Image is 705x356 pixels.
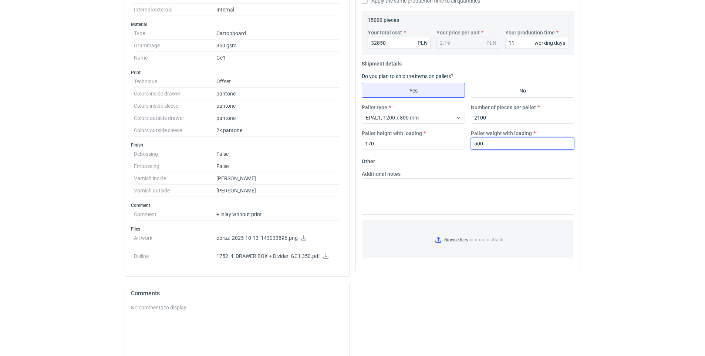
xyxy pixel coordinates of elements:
input: 0 [368,37,431,49]
dt: Colors outside sleeve [134,124,216,137]
dd: Offset [216,75,340,88]
dd: Internal [216,4,340,16]
span: EPAL1, 1200 x 800 mm [366,115,419,121]
dt: Technique [134,75,216,88]
dt: Colors outside drawer [134,112,216,124]
dt: Colors inside sleeve [134,100,216,112]
dt: Type [134,27,216,40]
dd: Cartonboard [216,27,340,40]
dd: Gc1 [216,52,340,64]
dd: 2x pantone [216,124,340,137]
dd: [PERSON_NAME] [216,172,340,185]
h2: Comments [131,289,343,298]
dt: Varnish inside [134,172,216,185]
dt: Artwork [134,232,216,250]
div: PLN [418,39,428,47]
dd: False [216,160,340,172]
p: obraz_2025-10-13_143033896.png [216,235,340,242]
dd: pantone [216,112,340,124]
h3: Finish [131,142,343,148]
dt: Grammage [134,40,216,52]
label: Pallet weight with loading [471,130,532,137]
label: Number of pieces per pallet [471,104,536,111]
label: Pallet height with loading [362,130,422,137]
legend: 15000 pieces [368,14,399,23]
label: or drop to attach [362,221,574,259]
label: Your total cost [368,29,402,36]
div: No comments to display [131,304,343,311]
dd: False [216,148,340,160]
div: working days [534,39,565,47]
dd: 350 gsm [216,40,340,52]
dd: [PERSON_NAME] [216,185,340,197]
label: Additional notes [362,170,401,178]
dt: Debossing [134,148,216,160]
input: 0 [505,37,568,49]
label: Yes [362,83,465,98]
h3: Files [131,226,343,232]
dt: Dieline [134,250,216,265]
label: Pallet type [362,104,387,111]
p: 1752_4_DRAWER BOX + Divider_GC1 350.pdf [216,253,340,260]
dt: Comment [134,208,216,221]
dt: Varnish outside [134,185,216,197]
h3: Print [131,70,343,75]
dt: Colors inside drawer [134,88,216,100]
label: Your production time [505,29,555,36]
h3: Material [131,21,343,27]
dt: Name [134,52,216,64]
dd: pantone [216,100,340,112]
input: 0 [362,138,465,150]
h3: Comment [131,202,343,208]
dd: + inlay without print [216,208,340,221]
input: 0 [471,112,574,124]
input: 0 [471,138,574,150]
dt: Internal/external [134,4,216,16]
legend: Shipment details [362,58,402,67]
label: No [471,83,574,98]
label: Do you plan to ship the items on pallets? [362,73,453,79]
div: PLN [486,39,496,47]
dd: pantone [216,88,340,100]
label: Your price per unit [436,29,480,36]
dt: Embossing [134,160,216,172]
legend: Other [362,155,375,164]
